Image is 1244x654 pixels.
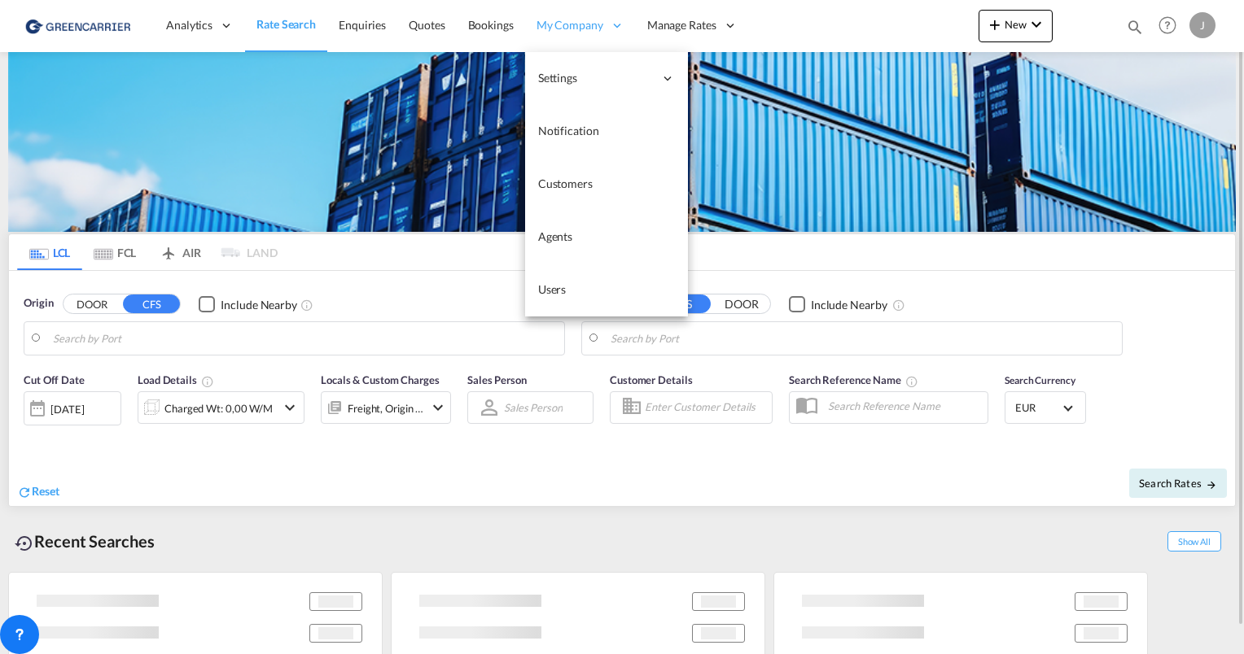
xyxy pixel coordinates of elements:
[15,534,34,553] md-icon: icon-backup-restore
[467,373,527,386] span: Sales Person
[610,373,692,386] span: Customer Details
[9,271,1235,506] div: Origin DOOR CFS Checkbox No InkUnchecked: Ignores neighbouring ports when fetching rates.Checked ...
[645,395,767,420] input: Enter Customer Details
[502,395,564,419] md-select: Sales Person
[985,18,1046,31] span: New
[24,373,85,386] span: Cut Off Date
[1027,15,1046,34] md-icon: icon-chevron-down
[525,158,688,211] a: Customers
[256,17,316,31] span: Rate Search
[348,397,424,420] div: Freight Origin Destination
[166,17,212,33] span: Analytics
[538,70,654,86] span: Settings
[1189,12,1216,38] div: J
[201,375,214,388] md-icon: Chargeable Weight
[1014,396,1077,420] md-select: Select Currency: € EUREuro
[82,234,147,270] md-tab-item: FCL
[537,17,603,33] span: My Company
[8,52,1236,232] img: GreenCarrierFCL_LCL.png
[538,229,572,243] span: Agents
[1154,11,1181,39] span: Help
[525,264,688,316] a: Users
[1126,18,1144,36] md-icon: icon-magnify
[159,243,178,255] md-icon: icon-airplane
[525,105,688,158] a: Notification
[713,295,770,314] button: DOOR
[538,282,567,296] span: Users
[905,375,918,388] md-icon: Your search will be saved by the below given name
[300,299,313,312] md-icon: Unchecked: Ignores neighbouring ports when fetching rates.Checked : Includes neighbouring ports w...
[138,373,214,386] span: Load Details
[611,326,1114,351] input: Search by Port
[24,295,53,312] span: Origin
[321,391,451,424] div: Freight Origin Destinationicon-chevron-down
[123,294,180,313] button: CFS
[17,483,59,501] div: icon-refreshReset
[525,52,688,105] div: Settings
[1005,374,1075,386] span: Search Currency
[221,297,297,313] div: Include Nearby
[1015,400,1061,415] span: EUR
[1206,479,1217,490] md-icon: icon-arrow-right
[820,394,988,418] input: Search Reference Name
[64,295,120,314] button: DOOR
[811,297,887,313] div: Include Nearby
[979,10,1053,42] button: icon-plus 400-fgNewicon-chevron-down
[525,211,688,264] a: Agents
[50,402,84,416] div: [DATE]
[647,17,716,33] span: Manage Rates
[24,391,121,425] div: [DATE]
[53,326,556,351] input: Search by Port
[147,234,212,270] md-tab-item: AIR
[8,523,161,560] div: Recent Searches
[538,177,593,190] span: Customers
[468,18,514,32] span: Bookings
[24,7,134,44] img: 1378a7308afe11ef83610d9e779c6b34.png
[24,424,36,446] md-datepicker: Select
[17,234,278,270] md-pagination-wrapper: Use the left and right arrow keys to navigate between tabs
[321,373,440,386] span: Locals & Custom Charges
[32,484,59,498] span: Reset
[1129,469,1227,498] button: Search Ratesicon-arrow-right
[789,373,918,386] span: Search Reference Name
[17,485,32,499] md-icon: icon-refresh
[339,18,386,32] span: Enquiries
[1154,11,1189,41] div: Help
[164,397,273,420] div: Charged Wt: 0,00 W/M
[985,15,1005,34] md-icon: icon-plus 400-fg
[1167,531,1221,552] span: Show All
[409,18,445,32] span: Quotes
[1139,477,1217,490] span: Search Rates
[428,398,448,417] md-icon: icon-chevron-down
[1126,18,1144,42] div: icon-magnify
[892,299,905,312] md-icon: Unchecked: Ignores neighbouring ports when fetching rates.Checked : Includes neighbouring ports w...
[538,124,599,137] span: Notification
[17,234,82,270] md-tab-item: LCL
[789,295,887,312] md-checkbox: Checkbox No Ink
[199,295,297,312] md-checkbox: Checkbox No Ink
[280,398,300,417] md-icon: icon-chevron-down
[138,391,304,424] div: Charged Wt: 0,00 W/Micon-chevron-down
